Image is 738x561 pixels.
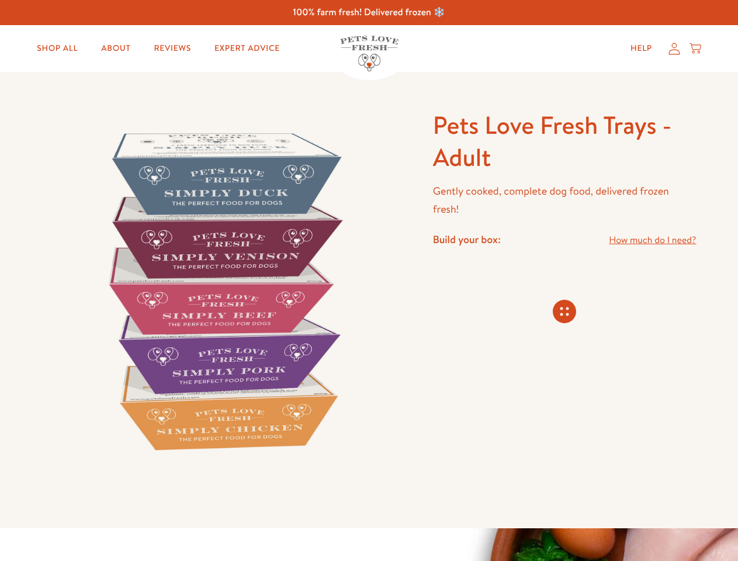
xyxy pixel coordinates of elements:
[433,182,697,218] p: Gently cooked, complete dog food, delivered frozen fresh!
[144,37,200,60] a: Reviews
[27,37,87,60] a: Shop All
[340,36,399,71] img: Pets Love Fresh
[42,109,405,472] img: Pets Love Fresh Trays - Adult
[433,233,501,246] h4: Build your box:
[621,37,661,60] a: Help
[433,109,697,173] h1: Pets Love Fresh Trays - Adult
[92,37,140,60] a: About
[205,37,289,60] a: Expert Advice
[609,233,696,248] a: How much do I need?
[553,300,576,323] svg: Connecting store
